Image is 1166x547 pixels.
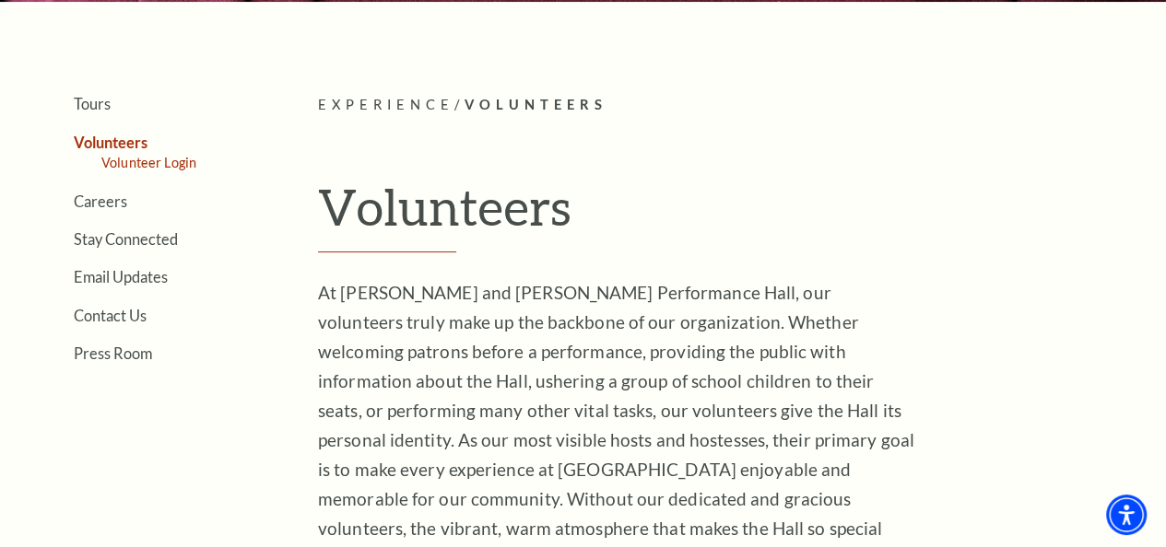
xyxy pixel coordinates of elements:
p: / [318,94,1148,117]
a: Volunteers [74,134,147,151]
a: Volunteer Login [101,155,196,170]
a: Contact Us [74,307,147,324]
a: Tours [74,95,111,112]
span: Experience [318,97,454,112]
a: Email Updates [74,268,168,285]
a: Stay Connected [74,230,178,248]
h1: Volunteers [318,177,1148,252]
a: Careers [74,192,127,210]
a: Press Room [74,344,152,362]
span: Volunteers [465,97,607,112]
div: Accessibility Menu [1106,495,1147,535]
